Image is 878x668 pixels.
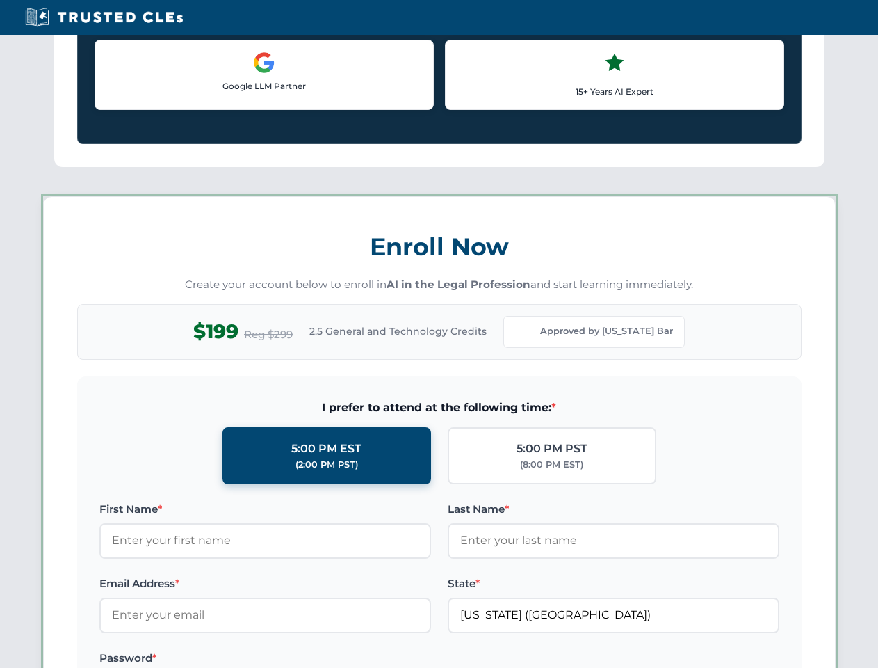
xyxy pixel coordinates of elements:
[77,277,802,293] p: Create your account below to enroll in and start learning immediately.
[448,523,779,558] input: Enter your last name
[99,501,431,518] label: First Name
[99,399,779,417] span: I prefer to attend at the following time:
[244,326,293,343] span: Reg $299
[515,322,535,342] img: Florida Bar
[448,598,779,633] input: Florida (FL)
[21,7,187,28] img: Trusted CLEs
[387,278,530,291] strong: AI in the Legal Profession
[517,440,587,458] div: 5:00 PM PST
[457,85,772,98] p: 15+ Years AI Expert
[99,650,431,667] label: Password
[309,324,487,339] span: 2.5 General and Technology Credits
[193,316,238,347] span: $199
[540,324,673,338] span: Approved by [US_STATE] Bar
[520,458,583,472] div: (8:00 PM EST)
[448,575,779,592] label: State
[291,440,361,458] div: 5:00 PM EST
[253,51,275,74] img: Google
[99,598,431,633] input: Enter your email
[99,523,431,558] input: Enter your first name
[295,458,358,472] div: (2:00 PM PST)
[77,225,802,269] h3: Enroll Now
[106,79,422,93] p: Google LLM Partner
[99,575,431,592] label: Email Address
[448,501,779,518] label: Last Name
